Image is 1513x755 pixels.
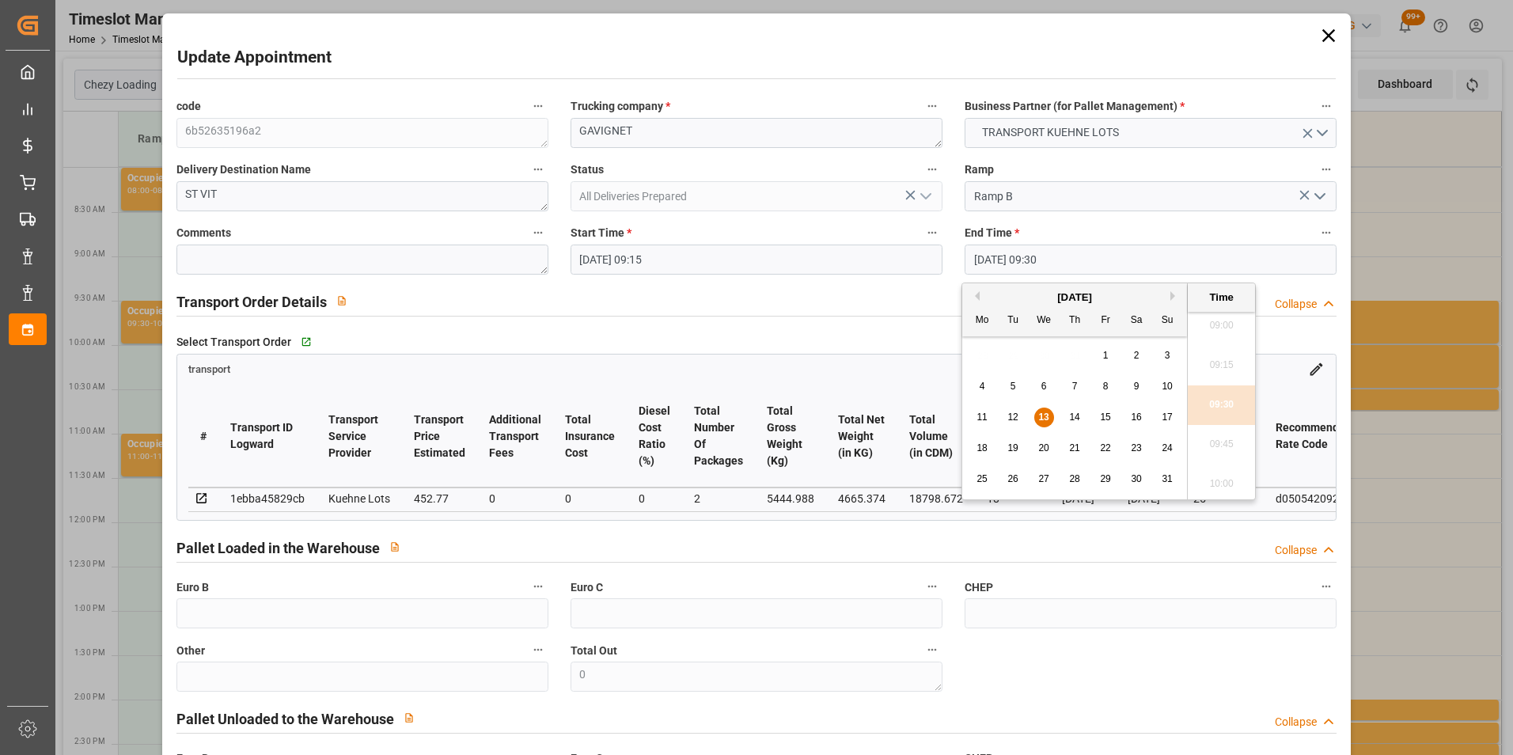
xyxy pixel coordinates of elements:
button: View description [394,703,424,733]
span: 24 [1162,442,1172,453]
div: 4665.374 [838,489,885,508]
button: Status [922,159,942,180]
textarea: ST VIT [176,181,548,211]
span: 8 [1103,381,1109,392]
div: Choose Sunday, August 10th, 2025 [1158,377,1177,396]
div: Choose Friday, August 22nd, 2025 [1096,438,1116,458]
span: End Time [965,225,1019,241]
div: 1ebba45829cb [230,489,305,508]
span: 26 [1007,473,1018,484]
input: DD-MM-YYYY HH:MM [965,245,1337,275]
div: Tu [1003,311,1023,331]
span: Business Partner (for Pallet Management) [965,98,1185,115]
div: Sa [1127,311,1147,331]
span: 19 [1007,442,1018,453]
button: View description [327,286,357,316]
button: Next Month [1170,291,1180,301]
span: 25 [976,473,987,484]
button: View description [380,532,410,562]
span: 10 [1162,381,1172,392]
div: Choose Tuesday, August 12th, 2025 [1003,408,1023,427]
span: 29 [1100,473,1110,484]
span: Select Transport Order [176,334,291,351]
button: Previous Month [970,291,980,301]
div: Collapse [1275,542,1317,559]
button: open menu [1307,184,1331,209]
input: Type to search/select [965,181,1337,211]
div: Choose Friday, August 15th, 2025 [1096,408,1116,427]
div: Choose Tuesday, August 26th, 2025 [1003,469,1023,489]
th: Transport ID Logward [218,385,317,488]
div: Time [1192,290,1251,305]
span: Trucking company [571,98,670,115]
div: Fr [1096,311,1116,331]
div: Choose Friday, August 8th, 2025 [1096,377,1116,396]
button: Comments [528,222,548,243]
div: Choose Saturday, August 16th, 2025 [1127,408,1147,427]
span: TRANSPORT KUEHNE LOTS [974,124,1127,141]
span: Start Time [571,225,631,241]
div: We [1034,311,1054,331]
div: month 2025-08 [967,340,1183,495]
span: code [176,98,201,115]
div: Choose Saturday, August 9th, 2025 [1127,377,1147,396]
button: Delivery Destination Name [528,159,548,180]
textarea: 0 [571,662,942,692]
span: 23 [1131,442,1141,453]
div: Choose Thursday, August 21st, 2025 [1065,438,1085,458]
div: 0 [489,489,541,508]
button: CHEP [1316,576,1337,597]
button: End Time * [1316,222,1337,243]
textarea: 6b52635196a2 [176,118,548,148]
h2: Transport Order Details [176,291,327,313]
div: Choose Wednesday, August 27th, 2025 [1034,469,1054,489]
button: Total Out [922,639,942,660]
span: Comments [176,225,231,241]
th: Total Volume (in CDM) [897,385,975,488]
div: Choose Monday, August 18th, 2025 [973,438,992,458]
input: Type to search/select [571,181,942,211]
div: Choose Friday, August 1st, 2025 [1096,346,1116,366]
button: Euro C [922,576,942,597]
div: [DATE] [962,290,1187,305]
span: 22 [1100,442,1110,453]
span: CHEP [965,579,993,596]
div: Choose Sunday, August 24th, 2025 [1158,438,1177,458]
th: Additional Transport Fees [477,385,553,488]
span: 31 [1162,473,1172,484]
th: Recommended Rate Code [1264,385,1363,488]
div: Kuehne Lots [328,489,390,508]
div: Choose Thursday, August 14th, 2025 [1065,408,1085,427]
div: 452.77 [414,489,465,508]
div: Choose Monday, August 11th, 2025 [973,408,992,427]
div: Choose Tuesday, August 19th, 2025 [1003,438,1023,458]
span: 18 [976,442,987,453]
span: 13 [1038,412,1048,423]
span: 27 [1038,473,1048,484]
h2: Update Appointment [177,45,332,70]
div: Choose Saturday, August 2nd, 2025 [1127,346,1147,366]
th: Transport Price Estimated [402,385,477,488]
div: Choose Thursday, August 7th, 2025 [1065,377,1085,396]
button: Trucking company * [922,96,942,116]
div: 5444.988 [767,489,814,508]
button: open menu [965,118,1337,148]
span: 6 [1041,381,1047,392]
span: 20 [1038,442,1048,453]
div: Collapse [1275,714,1317,730]
span: 11 [976,412,987,423]
span: 21 [1069,442,1079,453]
div: Choose Saturday, August 23rd, 2025 [1127,438,1147,458]
div: Choose Thursday, August 28th, 2025 [1065,469,1085,489]
span: 16 [1131,412,1141,423]
span: transport [188,363,230,375]
input: DD-MM-YYYY HH:MM [571,245,942,275]
a: transport [188,362,230,374]
div: Choose Tuesday, August 5th, 2025 [1003,377,1023,396]
button: code [528,96,548,116]
th: Total Insurance Cost [553,385,627,488]
div: 2 [694,489,743,508]
div: Su [1158,311,1177,331]
span: Status [571,161,604,178]
span: 5 [1011,381,1016,392]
